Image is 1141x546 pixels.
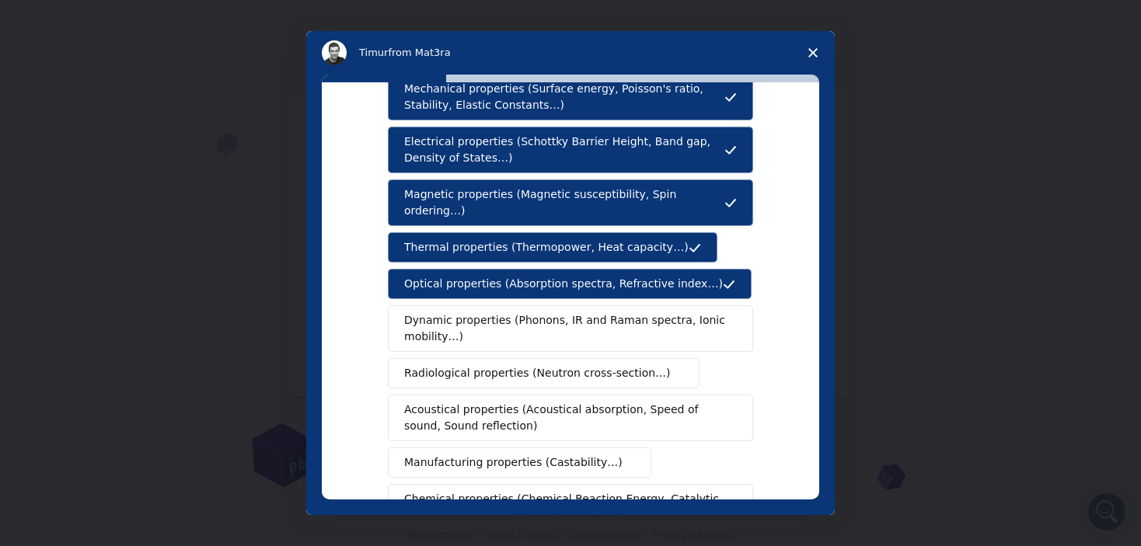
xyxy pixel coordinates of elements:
[404,454,623,471] span: Manufacturing properties (Castability…)
[404,312,727,345] span: Dynamic properties (Phonons, IR and Raman spectra, Ionic mobility…)
[388,74,753,120] button: Mechanical properties (Surface energy, Poisson's ratio, Stability, Elastic Constants…)
[404,81,724,113] span: Mechanical properties (Surface energy, Poisson's ratio, Stability, Elastic Constants…)
[27,11,110,25] span: Υποστήριξη
[388,47,450,58] span: from Mat3ra
[388,358,700,388] button: Radiological properties (Neutron cross-section…)
[359,47,388,58] span: Timur
[388,447,651,478] button: Manufacturing properties (Castability…)
[404,276,723,292] span: Optical properties (Absorption spectra, Refractive index…)
[388,232,717,263] button: Thermal properties (Thermopower, Heat capacity…)
[404,491,726,523] span: Chemical properties (Chemical Reaction Energy, Catalytic activity…)
[404,365,671,381] span: Radiological properties (Neutron cross-section…)
[388,305,753,352] button: Dynamic properties (Phonons, IR and Raman spectra, Ionic mobility…)
[404,239,689,256] span: Thermal properties (Thermopower, Heat capacity…)
[388,395,753,441] button: Acoustical properties (Acoustical absorption, Speed of sound, Sound reflection)
[388,269,752,299] button: Optical properties (Absorption spectra, Refractive index…)
[404,134,724,166] span: Electrical properties (Schottky Barrier Height, Band gap, Density of States…)
[322,40,347,65] img: Profile image for Timur
[388,127,753,173] button: Electrical properties (Schottky Barrier Height, Band gap, Density of States…)
[791,31,835,75] span: Close survey
[388,484,753,530] button: Chemical properties (Chemical Reaction Energy, Catalytic activity…)
[404,402,728,434] span: Acoustical properties (Acoustical absorption, Speed of sound, Sound reflection)
[388,179,753,226] button: Magnetic properties (Magnetic susceptibility, Spin ordering…)
[404,186,724,219] span: Magnetic properties (Magnetic susceptibility, Spin ordering…)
